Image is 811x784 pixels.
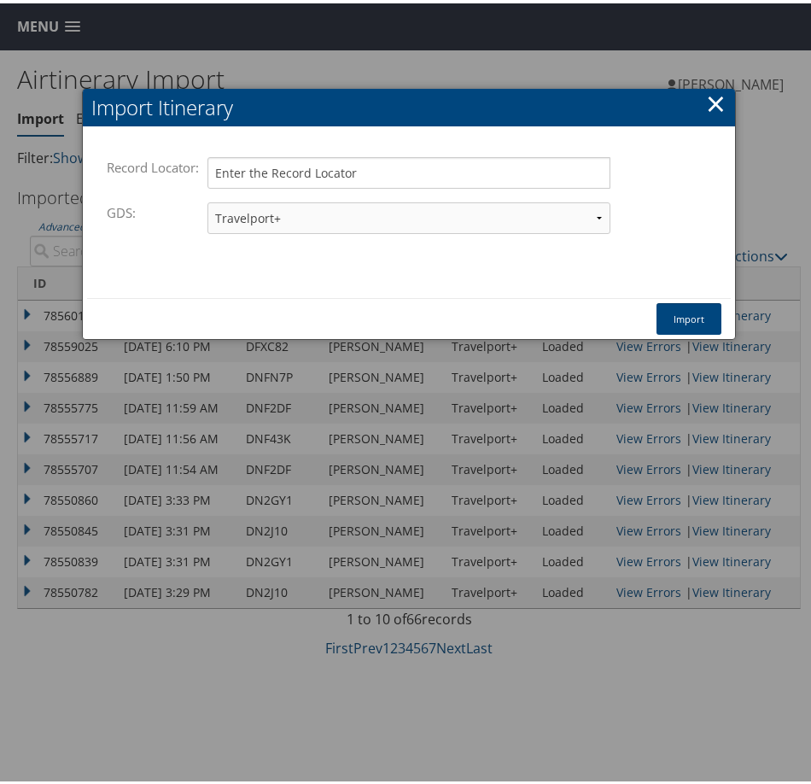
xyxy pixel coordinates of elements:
[656,300,721,331] button: Import
[207,154,610,185] input: Enter the Record Locator
[706,83,726,117] a: ×
[107,148,207,180] label: Record Locator:
[107,193,144,225] label: GDS:
[83,85,735,123] h2: Import Itinerary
